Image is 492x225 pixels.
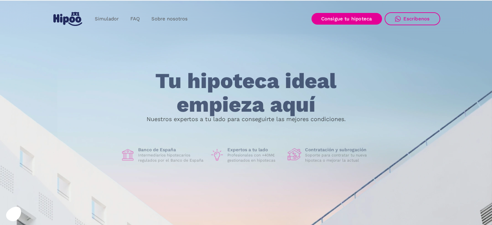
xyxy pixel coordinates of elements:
[147,117,346,122] p: Nuestros expertos a tu lado para conseguirte las mejores condiciones.
[403,16,430,22] div: Escríbenos
[227,147,282,153] h1: Expertos a tu lado
[138,153,205,163] p: Intermediarios hipotecarios regulados por el Banco de España
[305,147,372,153] h1: Contratación y subrogación
[227,153,282,163] p: Profesionales con +40M€ gestionados en hipotecas
[138,147,205,153] h1: Banco de España
[305,153,372,163] p: Soporte para contratar tu nueva hipoteca o mejorar la actual
[123,69,368,116] h1: Tu hipoteca ideal empieza aquí
[146,13,193,25] a: Sobre nosotros
[312,13,382,25] a: Consigue tu hipoteca
[52,9,84,28] a: home
[125,13,146,25] a: FAQ
[385,12,440,25] a: Escríbenos
[89,13,125,25] a: Simulador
